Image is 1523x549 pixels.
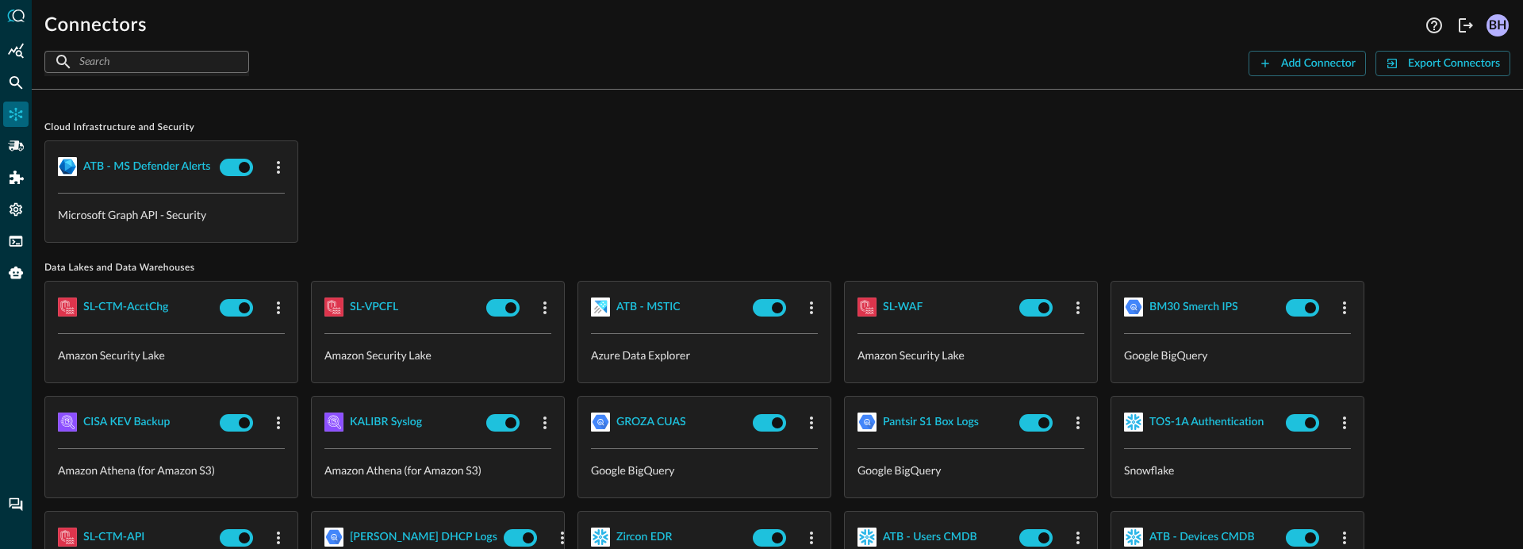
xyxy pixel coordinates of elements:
[883,409,979,435] button: Pantsir S1 Box Logs
[83,413,170,432] div: CISA KEV Backup
[58,413,77,432] img: AWSAthena.svg
[857,298,877,317] img: AWSSecurityLake.svg
[79,47,213,76] input: Search
[1453,13,1479,38] button: Logout
[44,13,147,38] h1: Connectors
[350,298,398,317] div: SL-VPCFL
[616,294,681,320] button: ATB - MSTIC
[883,413,979,432] div: Pantsir S1 Box Logs
[4,165,29,190] div: Addons
[1124,413,1143,432] img: Snowflake.svg
[324,462,551,478] p: Amazon Athena (for Amazon S3)
[58,347,285,363] p: Amazon Security Lake
[324,528,343,547] img: GoogleBigQuery.svg
[1124,462,1351,478] p: Snowflake
[1149,294,1238,320] button: BM30 Smerch IPS
[3,260,29,286] div: Query Agent
[324,298,343,317] img: AWSSecurityLake.svg
[591,347,818,363] p: Azure Data Explorer
[591,298,610,317] img: AzureDataExplorer.svg
[3,70,29,95] div: Federated Search
[883,294,923,320] button: SL-WAF
[591,462,818,478] p: Google BigQuery
[350,294,398,320] button: SL-VPCFL
[1149,298,1238,317] div: BM30 Smerch IPS
[44,262,1510,274] span: Data Lakes and Data Warehouses
[857,462,1084,478] p: Google BigQuery
[1149,409,1264,435] button: TOS-1A Authentication
[616,298,681,317] div: ATB - MSTIC
[591,413,610,432] img: GoogleBigQuery.svg
[1124,298,1143,317] img: GoogleBigQuery.svg
[857,413,877,432] img: GoogleBigQuery.svg
[3,38,29,63] div: Summary Insights
[324,413,343,432] img: AWSAthena.svg
[616,528,672,547] div: Zircon EDR
[1375,51,1510,76] button: Export Connectors
[1124,528,1143,547] img: Snowflake.svg
[58,462,285,478] p: Amazon Athena (for Amazon S3)
[58,157,77,176] img: MicrosoftGraph.svg
[83,528,144,547] div: SL-CTM-API
[1421,13,1447,38] button: Help
[350,413,422,432] div: KALIBR Syslog
[591,528,610,547] img: Snowflake.svg
[1149,528,1255,547] div: ATB - Devices CMDB
[3,102,29,127] div: Connectors
[3,197,29,222] div: Settings
[58,206,285,223] p: Microsoft Graph API - Security
[3,492,29,517] div: Chat
[1249,51,1366,76] button: Add Connector
[1487,14,1509,36] div: BH
[44,121,1510,134] span: Cloud Infrastructure and Security
[3,133,29,159] div: Pipelines
[83,294,168,320] button: SL-CTM-AcctChg
[83,154,210,179] button: ATB - MS Defender Alerts
[1281,54,1356,74] div: Add Connector
[3,228,29,254] div: FSQL
[1408,54,1500,74] div: Export Connectors
[883,298,923,317] div: SL-WAF
[83,409,170,435] button: CISA KEV Backup
[350,528,497,547] div: [PERSON_NAME] DHCP Logs
[883,528,977,547] div: ATB - Users CMDB
[58,298,77,317] img: AWSSecurityLake.svg
[1124,347,1351,363] p: Google BigQuery
[83,157,210,177] div: ATB - MS Defender Alerts
[324,347,551,363] p: Amazon Security Lake
[83,298,168,317] div: SL-CTM-AcctChg
[350,409,422,435] button: KALIBR Syslog
[616,413,686,432] div: GROZA CUAS
[616,409,686,435] button: GROZA CUAS
[857,347,1084,363] p: Amazon Security Lake
[1149,413,1264,432] div: TOS-1A Authentication
[58,528,77,547] img: AWSSecurityLake.svg
[857,528,877,547] img: Snowflake.svg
